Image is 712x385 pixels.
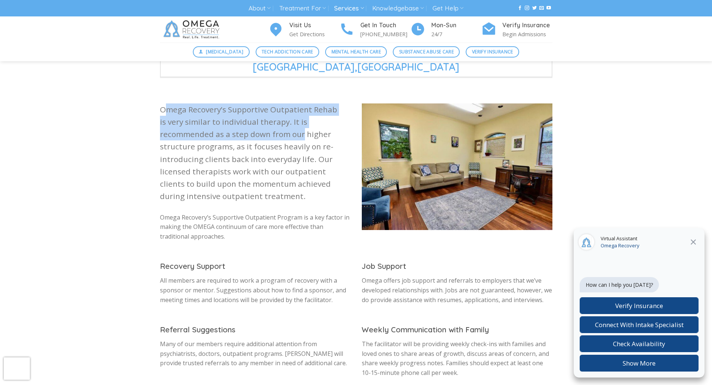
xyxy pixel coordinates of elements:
a: Follow on YouTube [546,6,551,11]
a: Visit Us Get Directions [268,21,339,39]
a: About [249,1,271,15]
a: Get Help [432,1,463,15]
a: Follow on Facebook [518,6,522,11]
a: Verify Insurance [466,46,519,58]
h4: Verify Insurance [502,21,552,30]
h4: Visit Us [289,21,339,30]
span: Substance Abuse Care [399,48,454,55]
a: Knowledgebase [372,1,424,15]
p: [PHONE_NUMBER] [360,30,410,38]
a: Treatment For [279,1,326,15]
a: Substance Abuse Care [393,46,460,58]
p: All members are required to work a program of recovery with a sponsor or mentor. Suggestions abou... [160,276,351,305]
a: Verify Insurance Begin Admissions [481,21,552,39]
a: Send us an email [539,6,544,11]
p: Omega offers job support and referrals to employers that we’ve developed relationships with. Jobs... [362,276,552,305]
p: 24/7 [431,30,481,38]
p: Many of our members require additional attention from psychiatrists, doctors, outpatient programs... [160,339,351,368]
p: Omega Recovery’s Supportive Outpatient Rehab is very similar to individual therapy. It is recomme... [160,103,351,203]
a: Services [334,1,364,15]
a: Mental Health Care [325,46,387,58]
span: [MEDICAL_DATA] [206,48,243,55]
p: Omega Recovery’s Supportive Outpatient Program is a key factor in making the OMEGA continuum of c... [160,213,351,242]
a: [MEDICAL_DATA] [193,46,250,58]
p: Begin Admissions [502,30,552,38]
p: The facilitator will be providing weekly check-ins with families and loved ones to share areas of... [362,339,552,378]
a: Follow on Twitter [532,6,537,11]
span: Mental Health Care [332,48,381,55]
h4: Get In Touch [360,21,410,30]
span: Verify Insurance [472,48,513,55]
h3: Job Support [362,260,552,272]
h3: Recovery Support [160,260,351,272]
a: Tech Addiction Care [256,46,320,58]
a: Follow on Instagram [525,6,529,11]
p: Get Directions [289,30,339,38]
a: Get In Touch [PHONE_NUMBER] [339,21,410,39]
img: Omega Recovery [160,16,225,43]
span: Tech Addiction Care [262,48,313,55]
h3: Weekly Communication with Family [362,324,552,336]
h3: Referral Suggestions [160,324,351,336]
h4: Mon-Sun [431,21,481,30]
